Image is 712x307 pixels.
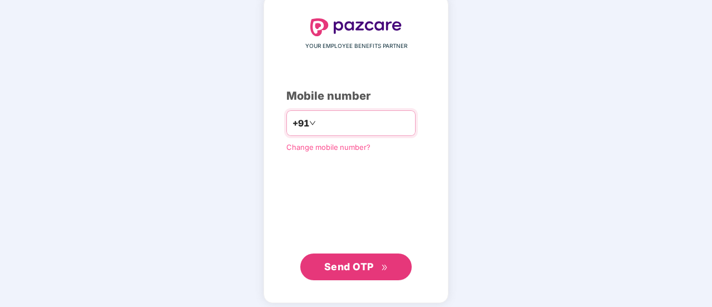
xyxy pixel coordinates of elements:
[310,18,402,36] img: logo
[286,87,426,105] div: Mobile number
[309,120,316,126] span: down
[381,264,388,271] span: double-right
[324,261,374,272] span: Send OTP
[300,254,412,280] button: Send OTPdouble-right
[286,143,370,152] a: Change mobile number?
[305,42,407,51] span: YOUR EMPLOYEE BENEFITS PARTNER
[292,116,309,130] span: +91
